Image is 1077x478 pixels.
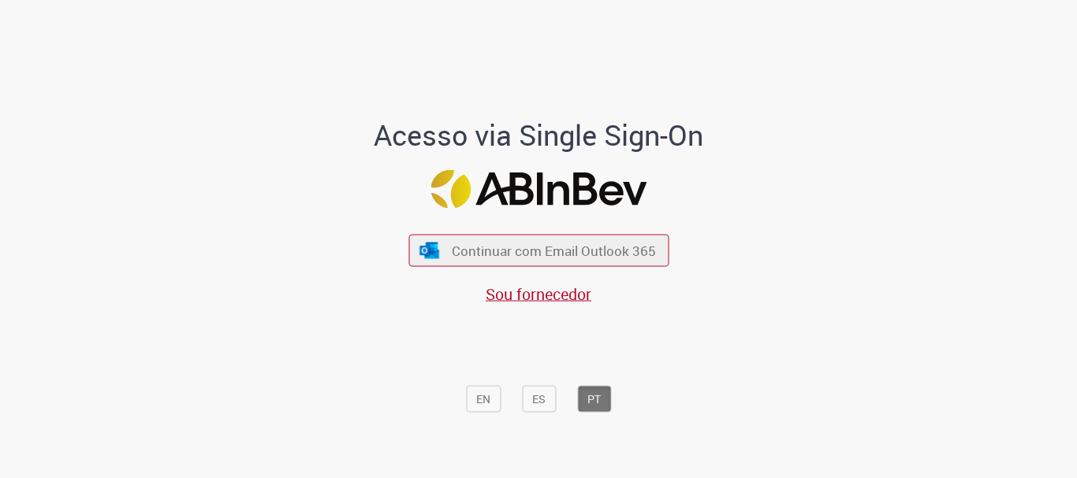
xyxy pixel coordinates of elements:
span: Continuar com Email Outlook 365 [452,242,656,260]
a: Sou fornecedor [486,283,591,305]
h1: Acesso via Single Sign-On [320,120,758,151]
img: Logo ABInBev [430,170,647,209]
button: ícone Azure/Microsoft 360 Continuar com Email Outlook 365 [408,235,669,267]
button: EN [466,386,501,413]
button: ES [522,386,556,413]
img: ícone Azure/Microsoft 360 [419,242,441,258]
button: PT [577,386,611,413]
